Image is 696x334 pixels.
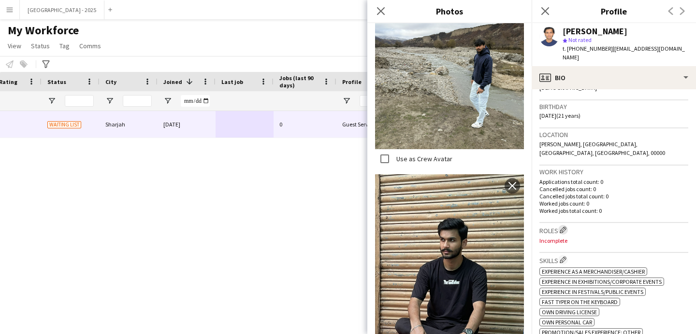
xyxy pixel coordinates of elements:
[542,278,662,285] span: Experience in Exhibitions/Corporate Events
[181,95,210,107] input: Joined Filter Input
[542,288,643,295] span: Experience in Festivals/Public Events
[47,97,56,105] button: Open Filter Menu
[8,42,21,50] span: View
[27,40,54,52] a: Status
[532,66,696,89] div: Bio
[274,111,336,138] div: 0
[539,207,688,214] p: Worked jobs total count: 0
[539,225,688,235] h3: Roles
[56,40,73,52] a: Tag
[542,298,618,306] span: Fast Typer on the Keyboard
[59,42,70,50] span: Tag
[105,78,116,85] span: City
[539,167,688,176] h3: Work history
[47,78,66,85] span: Status
[20,0,104,19] button: [GEOGRAPHIC_DATA] - 2025
[539,193,688,200] p: Cancelled jobs total count: 0
[568,36,592,43] span: Not rated
[342,97,351,105] button: Open Filter Menu
[539,140,665,156] span: [PERSON_NAME], [GEOGRAPHIC_DATA], [GEOGRAPHIC_DATA], [GEOGRAPHIC_DATA], 00000
[336,111,398,138] div: Guest Services Team
[539,112,580,119] span: [DATE] (21 years)
[47,121,81,128] span: Waiting list
[65,95,94,107] input: Status Filter Input
[542,268,645,275] span: Experience as a Merchandiser/Cashier
[539,178,688,185] p: Applications total count: 0
[100,111,158,138] div: Sharjah
[539,130,688,139] h3: Location
[563,45,613,52] span: t. [PHONE_NUMBER]
[31,42,50,50] span: Status
[221,78,243,85] span: Last job
[539,237,688,244] p: Incomplete
[105,97,114,105] button: Open Filter Menu
[542,319,592,326] span: Own Personal Car
[532,5,696,17] h3: Profile
[542,308,597,316] span: Own Driving License
[342,78,362,85] span: Profile
[79,42,101,50] span: Comms
[4,40,25,52] a: View
[75,40,105,52] a: Comms
[279,74,319,89] span: Jobs (last 90 days)
[563,45,685,61] span: | [EMAIL_ADDRESS][DOMAIN_NAME]
[158,111,216,138] div: [DATE]
[163,97,172,105] button: Open Filter Menu
[394,154,452,163] label: Use as Crew Avatar
[40,58,52,70] app-action-btn: Advanced filters
[539,84,597,91] span: [DEMOGRAPHIC_DATA]
[8,23,79,38] span: My Workforce
[539,102,688,111] h3: Birthday
[563,27,627,36] div: [PERSON_NAME]
[123,95,152,107] input: City Filter Input
[360,95,392,107] input: Profile Filter Input
[539,185,688,193] p: Cancelled jobs count: 0
[539,255,688,265] h3: Skills
[539,200,688,207] p: Worked jobs count: 0
[163,78,182,85] span: Joined
[367,5,532,17] h3: Photos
